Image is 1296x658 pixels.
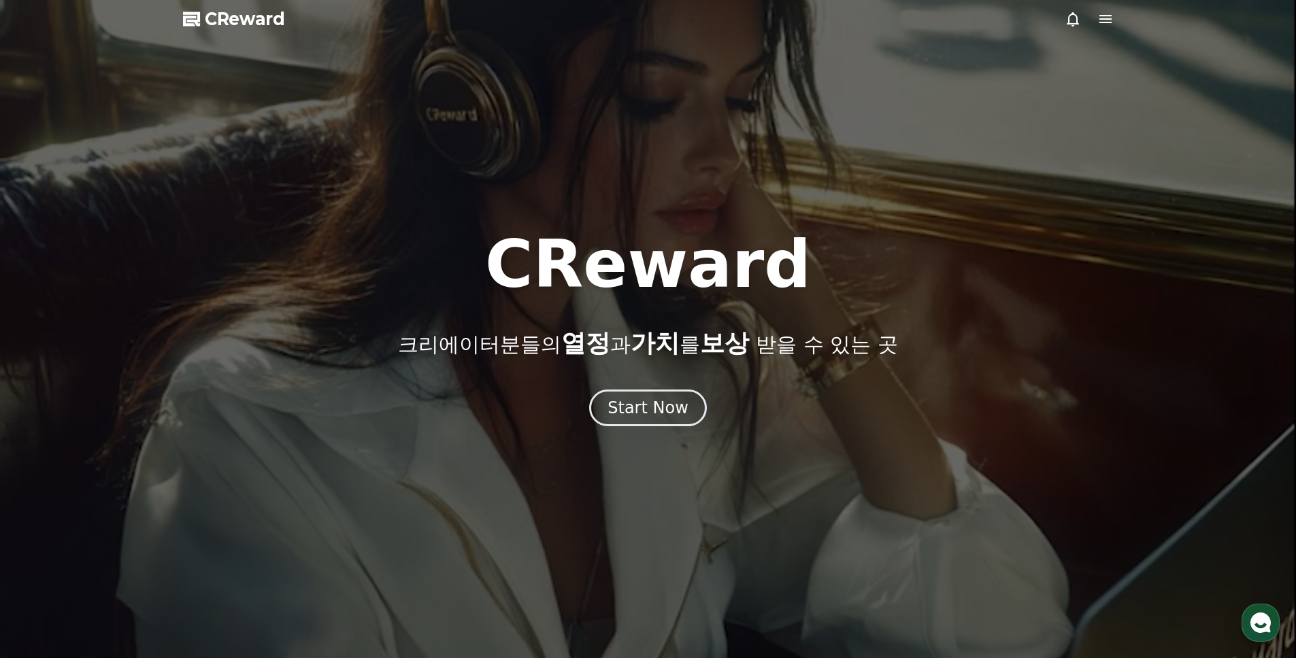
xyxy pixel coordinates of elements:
[561,329,610,357] span: 열정
[183,8,285,30] a: CReward
[700,329,749,357] span: 보상
[589,403,707,416] a: Start Now
[398,330,897,357] p: 크리에이터분들의 과 를 받을 수 있는 곳
[485,232,811,297] h1: CReward
[589,389,707,426] button: Start Now
[608,397,688,419] div: Start Now
[631,329,680,357] span: 가치
[205,8,285,30] span: CReward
